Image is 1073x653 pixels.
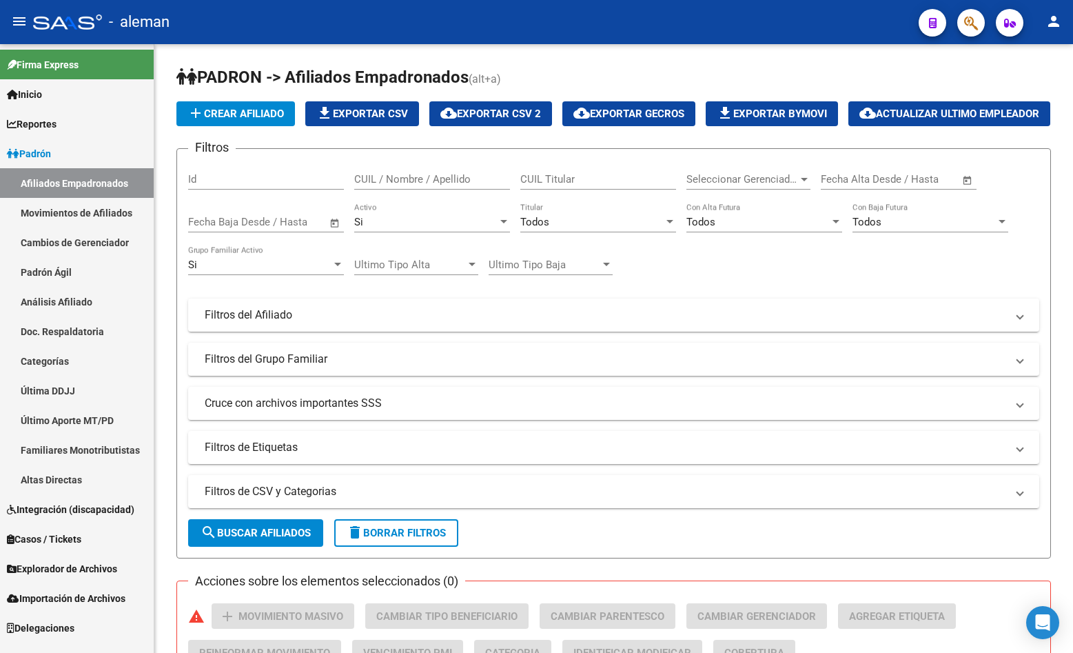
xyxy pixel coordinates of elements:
[205,352,1006,367] mat-panel-title: Filtros del Grupo Familiar
[838,603,956,629] button: Agregar Etiqueta
[551,610,664,623] span: Cambiar Parentesco
[316,108,408,120] span: Exportar CSV
[376,610,518,623] span: Cambiar Tipo Beneficiario
[7,87,42,102] span: Inicio
[848,101,1050,126] button: Actualizar ultimo Empleador
[188,387,1039,420] mat-expansion-panel-header: Cruce con archivos importantes SSS
[327,215,343,231] button: Open calendar
[7,621,74,636] span: Delegaciones
[316,105,333,121] mat-icon: file_download
[188,519,323,547] button: Buscar Afiliados
[205,396,1006,411] mat-panel-title: Cruce con archivos importantes SSS
[188,216,244,228] input: Fecha inicio
[188,343,1039,376] mat-expansion-panel-header: Filtros del Grupo Familiar
[201,524,217,541] mat-icon: search
[201,527,311,539] span: Buscar Afiliados
[889,173,956,185] input: Fecha fin
[821,173,877,185] input: Fecha inicio
[188,259,197,271] span: Si
[205,484,1006,499] mat-panel-title: Filtros de CSV y Categorias
[7,532,81,547] span: Casos / Tickets
[540,603,675,629] button: Cambiar Parentesco
[686,173,798,185] span: Seleccionar Gerenciador
[354,259,466,271] span: Ultimo Tipo Alta
[188,299,1039,332] mat-expansion-panel-header: Filtros del Afiliado
[573,105,590,121] mat-icon: cloud_download
[365,603,529,629] button: Cambiar Tipo Beneficiario
[176,101,295,126] button: Crear Afiliado
[188,475,1039,508] mat-expansion-panel-header: Filtros de CSV y Categorias
[188,608,205,625] mat-icon: warning
[7,146,51,161] span: Padrón
[440,108,541,120] span: Exportar CSV 2
[852,216,881,228] span: Todos
[212,603,354,629] button: Movimiento Masivo
[7,591,125,606] span: Importación de Archivos
[347,527,446,539] span: Borrar Filtros
[176,68,469,87] span: PADRON -> Afiliados Empadronados
[573,108,684,120] span: Exportar GECROS
[469,72,501,86] span: (alt+a)
[11,13,28,30] mat-icon: menu
[238,610,343,623] span: Movimiento Masivo
[188,572,465,591] h3: Acciones sobre los elementos seleccionados (0)
[256,216,323,228] input: Fecha fin
[7,117,57,132] span: Reportes
[706,101,838,126] button: Exportar Bymovi
[960,172,976,188] button: Open calendar
[562,101,695,126] button: Exportar GECROS
[520,216,549,228] span: Todos
[7,502,134,517] span: Integración (discapacidad)
[109,7,170,37] span: - aleman
[205,440,1006,455] mat-panel-title: Filtros de Etiquetas
[187,108,284,120] span: Crear Afiliado
[859,108,1039,120] span: Actualizar ultimo Empleador
[187,105,204,121] mat-icon: add
[188,431,1039,464] mat-expansion-panel-header: Filtros de Etiquetas
[354,216,363,228] span: Si
[305,101,419,126] button: Exportar CSV
[7,57,79,72] span: Firma Express
[859,105,876,121] mat-icon: cloud_download
[429,101,552,126] button: Exportar CSV 2
[205,308,1006,323] mat-panel-title: Filtros del Afiliado
[717,108,827,120] span: Exportar Bymovi
[697,610,816,623] span: Cambiar Gerenciador
[686,216,715,228] span: Todos
[489,259,600,271] span: Ultimo Tipo Baja
[717,105,733,121] mat-icon: file_download
[849,610,945,623] span: Agregar Etiqueta
[219,608,236,625] mat-icon: add
[188,138,236,157] h3: Filtros
[440,105,457,121] mat-icon: cloud_download
[347,524,363,541] mat-icon: delete
[1026,606,1059,639] div: Open Intercom Messenger
[1045,13,1062,30] mat-icon: person
[334,519,458,547] button: Borrar Filtros
[686,603,827,629] button: Cambiar Gerenciador
[7,561,117,576] span: Explorador de Archivos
